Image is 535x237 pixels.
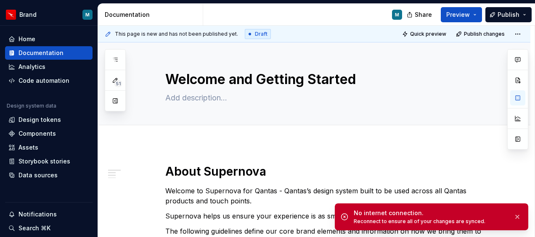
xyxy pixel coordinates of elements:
div: Storybook stories [19,157,70,166]
p: Welcome to Supernova for Qantas - Qantas’s design system built to be used across all Qantas produ... [165,186,483,206]
span: 51 [114,80,122,87]
div: Reconnect to ensure all of your changes are synced. [354,218,507,225]
button: Publish changes [453,28,509,40]
a: Home [5,32,93,46]
div: M [395,11,399,18]
button: BrandM [2,5,96,24]
button: Search ⌘K [5,221,93,235]
span: Quick preview [410,31,446,37]
div: Code automation [19,76,69,85]
button: Publish [485,7,532,22]
div: Documentation [19,49,64,57]
div: Search ⌘K [19,224,50,232]
a: Analytics [5,60,93,74]
a: Documentation [5,46,93,60]
div: No internet connection. [354,209,507,217]
p: Supernova helps us ensure your experience is as smooth and navigable as possible. [165,211,483,221]
div: Analytics [19,63,45,71]
span: This page is new and has not been published yet. [115,31,238,37]
span: Publish changes [464,31,505,37]
span: Share [415,11,432,19]
div: Design tokens [19,116,61,124]
a: Data sources [5,169,93,182]
div: Data sources [19,171,58,179]
span: Publish [498,11,519,19]
a: Storybook stories [5,155,93,168]
div: Components [19,129,56,138]
button: Preview [441,7,482,22]
button: Quick preview [400,28,450,40]
img: 6b187050-a3ed-48aa-8485-808e17fcee26.png [6,10,16,20]
span: Preview [446,11,470,19]
a: Code automation [5,74,93,87]
button: Notifications [5,208,93,221]
a: Assets [5,141,93,154]
textarea: Welcome and Getting Started [164,69,482,90]
button: Share [403,7,437,22]
div: Notifications [19,210,57,219]
div: M [85,11,90,18]
div: Design system data [7,103,56,109]
span: Draft [255,31,267,37]
div: Documentation [105,11,199,19]
a: Design tokens [5,113,93,126]
div: Assets [19,143,38,152]
div: Brand [19,11,37,19]
a: Components [5,127,93,140]
div: Home [19,35,35,43]
h1: About Supernova [165,164,483,179]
